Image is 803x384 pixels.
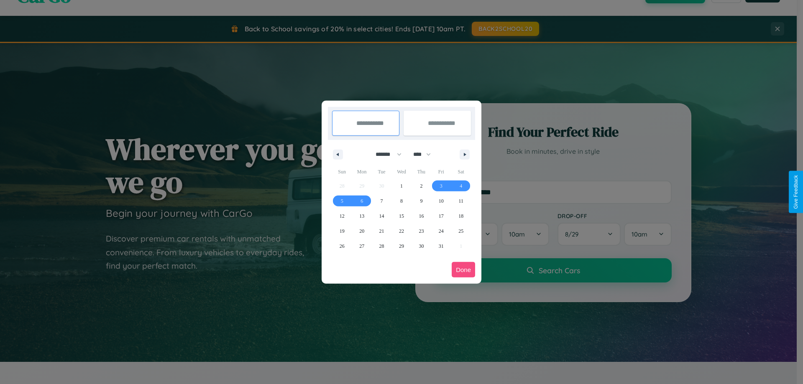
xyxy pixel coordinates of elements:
[340,209,345,224] span: 12
[439,209,444,224] span: 17
[361,193,363,209] span: 6
[400,178,403,193] span: 1
[451,209,471,224] button: 18
[372,193,391,209] button: 7
[440,178,442,193] span: 3
[372,209,391,224] button: 14
[332,165,352,178] span: Sun
[452,262,475,277] button: Done
[458,209,463,224] span: 18
[352,209,371,224] button: 13
[399,239,404,254] span: 29
[460,178,462,193] span: 4
[399,224,404,239] span: 22
[391,224,411,239] button: 22
[359,224,364,239] span: 20
[332,193,352,209] button: 5
[372,224,391,239] button: 21
[391,178,411,193] button: 1
[439,193,444,209] span: 10
[391,165,411,178] span: Wed
[451,178,471,193] button: 4
[352,193,371,209] button: 6
[359,239,364,254] span: 27
[793,175,799,209] div: Give Feedback
[341,193,343,209] span: 5
[332,224,352,239] button: 19
[340,239,345,254] span: 26
[458,224,463,239] span: 25
[412,209,431,224] button: 16
[412,193,431,209] button: 9
[412,239,431,254] button: 30
[412,178,431,193] button: 2
[391,239,411,254] button: 29
[419,224,424,239] span: 23
[391,193,411,209] button: 8
[391,209,411,224] button: 15
[399,209,404,224] span: 15
[431,178,451,193] button: 3
[420,178,422,193] span: 2
[439,224,444,239] span: 24
[379,209,384,224] span: 14
[340,224,345,239] span: 19
[431,209,451,224] button: 17
[431,193,451,209] button: 10
[352,239,371,254] button: 27
[379,224,384,239] span: 21
[352,224,371,239] button: 20
[381,193,383,209] span: 7
[431,239,451,254] button: 31
[332,239,352,254] button: 26
[451,224,471,239] button: 25
[352,165,371,178] span: Mon
[458,193,463,209] span: 11
[379,239,384,254] span: 28
[451,193,471,209] button: 11
[420,193,422,209] span: 9
[372,239,391,254] button: 28
[400,193,403,209] span: 8
[419,209,424,224] span: 16
[431,165,451,178] span: Fri
[431,224,451,239] button: 24
[451,165,471,178] span: Sat
[419,239,424,254] span: 30
[372,165,391,178] span: Tue
[412,224,431,239] button: 23
[439,239,444,254] span: 31
[359,209,364,224] span: 13
[412,165,431,178] span: Thu
[332,209,352,224] button: 12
